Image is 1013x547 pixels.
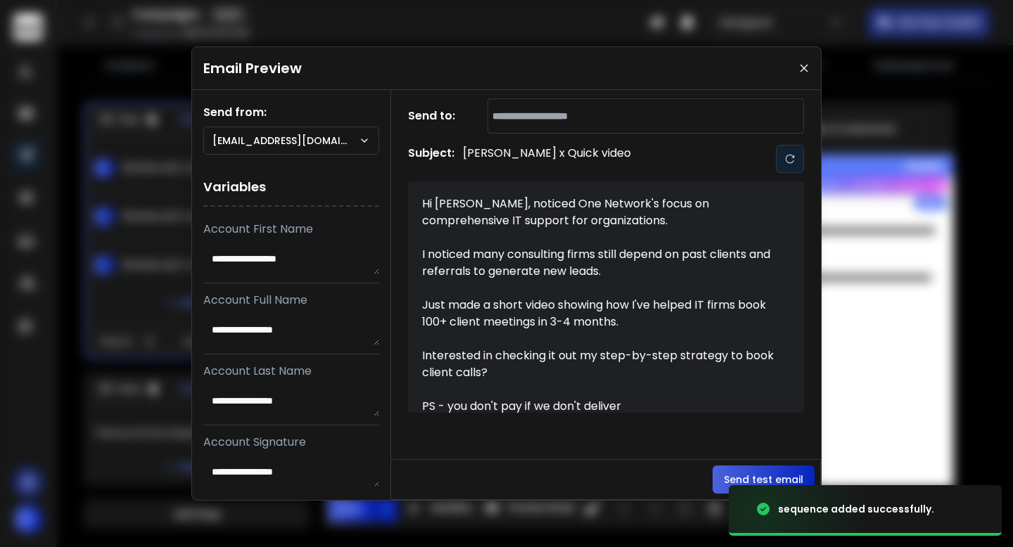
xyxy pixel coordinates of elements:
p: Account Full Name [203,292,379,309]
p: Account First Name [203,221,379,238]
h1: Subject: [408,145,454,173]
h1: Send to: [408,108,464,124]
h1: Email Preview [203,58,302,78]
div: Hi [PERSON_NAME], noticed One Network's focus on comprehensive IT support for organizations. I no... [422,195,774,399]
p: [EMAIL_ADDRESS][DOMAIN_NAME] [212,134,359,148]
div: sequence added successfully. [778,502,934,516]
p: Account Signature [203,434,379,451]
h1: Send from: [203,104,379,121]
button: Send test email [713,465,815,494]
p: Account Last Name [203,363,379,380]
p: [PERSON_NAME] x Quick video [463,145,631,173]
h1: Variables [203,169,379,207]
